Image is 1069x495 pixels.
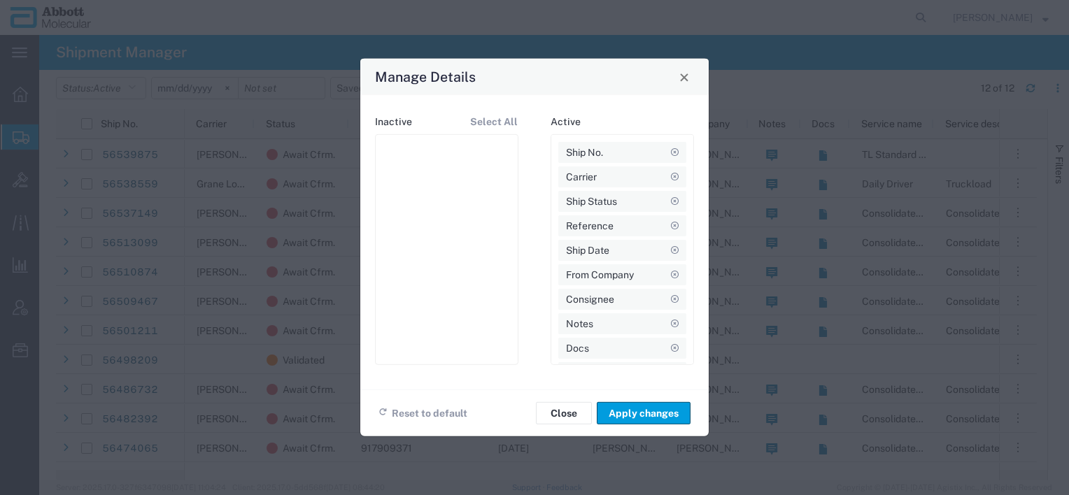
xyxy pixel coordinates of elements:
span: Docs [566,338,589,359]
button: Apply changes [597,402,691,424]
button: Close [536,402,592,424]
button: Close [674,67,694,87]
span: Consignee [566,289,614,310]
span: Service Name [566,362,629,383]
span: Reference [566,215,614,236]
span: Ship No. [566,142,603,163]
h4: Inactive [375,116,412,128]
span: Ship Status [566,191,617,212]
span: From Company [566,264,634,285]
span: Carrier [566,166,597,187]
button: Select All [469,109,518,135]
span: Notes [566,313,593,334]
h4: Manage Details [375,66,476,87]
span: Ship Date [566,240,609,261]
h4: Active [551,116,581,128]
button: Reset to default [378,401,468,426]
